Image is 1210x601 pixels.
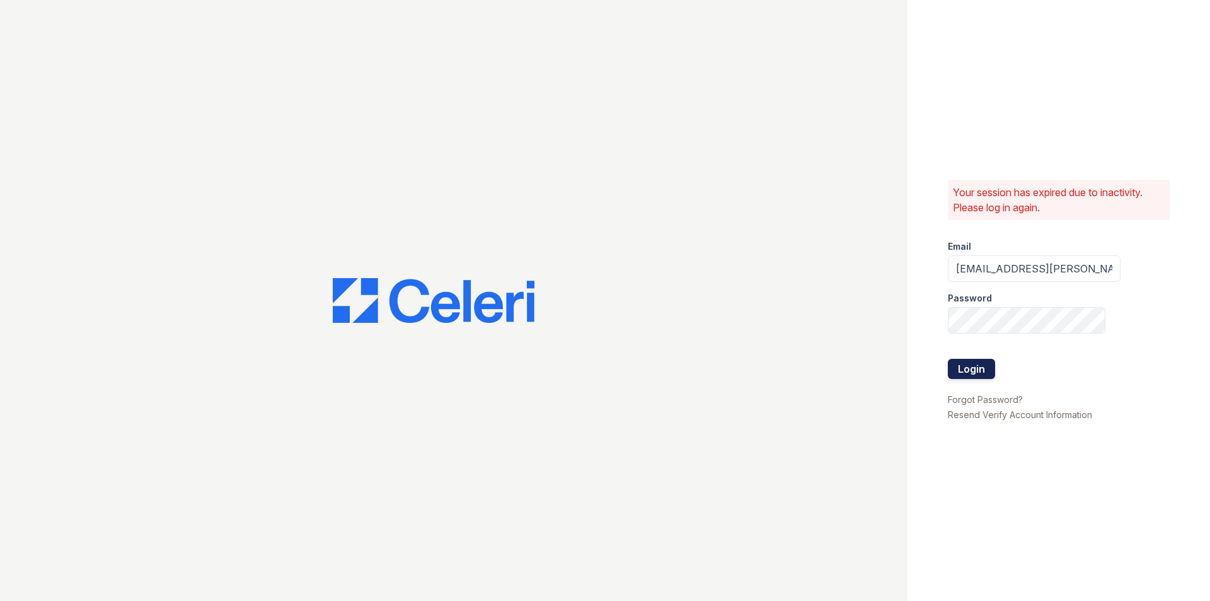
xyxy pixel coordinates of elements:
[948,394,1023,405] a: Forgot Password?
[948,292,992,305] label: Password
[948,359,995,379] button: Login
[953,185,1165,215] p: Your session has expired due to inactivity. Please log in again.
[333,278,534,324] img: CE_Logo_Blue-a8612792a0a2168367f1c8372b55b34899dd931a85d93a1a3d3e32e68fde9ad4.png
[948,240,971,253] label: Email
[948,409,1092,420] a: Resend Verify Account Information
